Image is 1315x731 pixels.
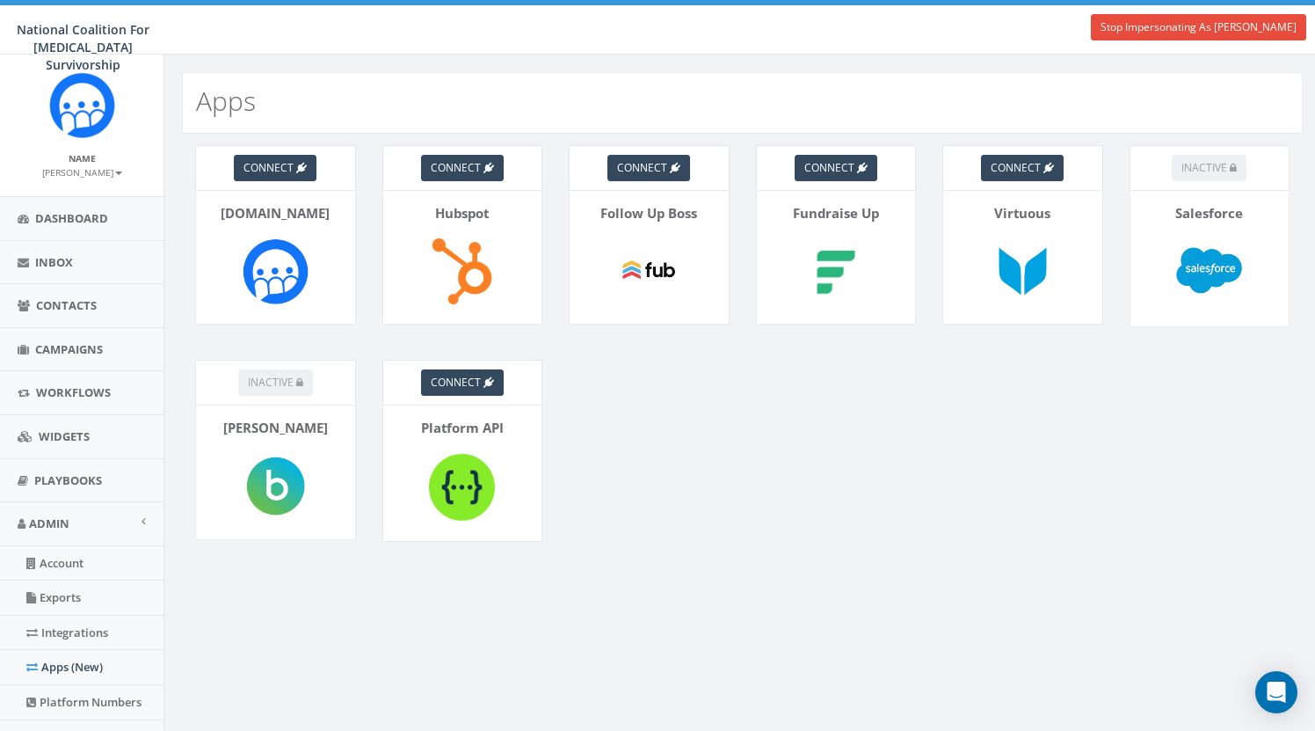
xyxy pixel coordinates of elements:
span: Playbooks [34,472,102,488]
span: Admin [29,515,69,531]
a: connect [421,369,504,396]
span: connect [243,160,294,175]
a: [PERSON_NAME] [42,164,122,179]
span: Inbox [35,254,73,270]
a: connect [981,155,1064,181]
span: Campaigns [35,341,103,357]
img: Hubspot-logo [423,231,502,311]
span: connect [431,375,481,390]
h2: Apps [196,86,256,115]
span: connect [991,160,1041,175]
a: connect [234,155,316,181]
button: inactive [238,369,313,396]
p: Fundraise Up [770,204,903,223]
small: [PERSON_NAME] [42,166,122,179]
img: Rally_Corp_Logo_1.png [49,72,115,138]
p: Hubspot [396,204,529,223]
a: connect [795,155,877,181]
span: connect [804,160,854,175]
span: connect [431,160,481,175]
span: National Coalition For [MEDICAL_DATA] Survivorship [17,21,149,73]
span: inactive [248,375,294,390]
p: Platform API [396,419,529,437]
span: Dashboard [35,210,108,226]
img: Platform API-logo [423,447,502,529]
a: Stop Impersonating As [PERSON_NAME] [1091,14,1306,40]
p: Follow Up Boss [583,204,716,223]
p: [PERSON_NAME] [209,419,342,437]
p: Virtuous [956,204,1089,223]
p: [DOMAIN_NAME] [209,204,342,223]
span: Contacts [36,297,97,313]
button: inactive [1172,155,1246,181]
a: connect [421,155,504,181]
p: Salesforce [1144,204,1276,223]
span: connect [617,160,667,175]
img: Virtuous-logo [983,231,1062,311]
img: Salesforce-logo [1170,231,1249,312]
a: connect [607,155,690,181]
img: Blackbaud-logo [236,447,315,526]
span: inactive [1181,160,1227,175]
img: Fundraise Up-logo [796,231,875,311]
img: Follow Up Boss-logo [609,231,688,311]
span: Widgets [39,428,90,444]
img: Rally.so-logo [236,231,315,311]
div: Open Intercom Messenger [1255,671,1297,713]
small: Name [69,152,96,164]
span: Workflows [36,384,111,400]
